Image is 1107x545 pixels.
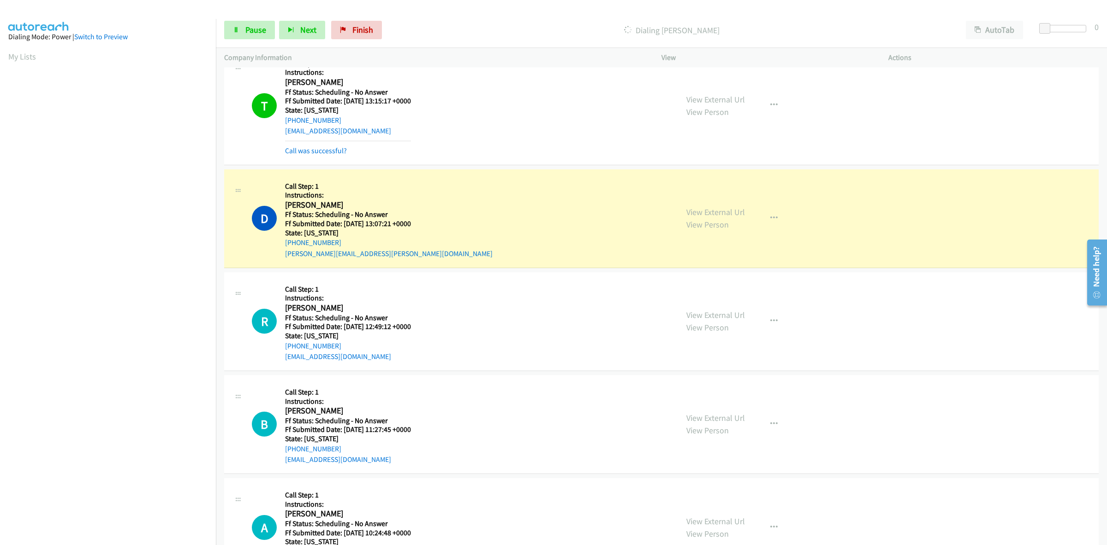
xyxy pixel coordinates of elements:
h2: [PERSON_NAME] [285,509,411,519]
a: View External Url [686,207,745,217]
h5: Ff Submitted Date: [DATE] 12:49:12 +0000 [285,322,411,331]
h2: [PERSON_NAME] [285,200,493,210]
a: View Person [686,528,729,539]
h5: Ff Submitted Date: [DATE] 13:15:17 +0000 [285,96,411,106]
iframe: Resource Center [1080,236,1107,309]
h5: Instructions: [285,68,411,77]
a: Pause [224,21,275,39]
div: Dialing Mode: Power | [8,31,208,42]
div: 0 [1095,21,1099,33]
h5: State: [US_STATE] [285,331,411,341]
iframe: Dialpad [8,71,216,509]
a: View Person [686,322,729,333]
a: Call was successful? [285,146,347,155]
h5: Instructions: [285,500,411,509]
a: View External Url [686,413,745,423]
a: My Lists [8,51,36,62]
h5: State: [US_STATE] [285,106,411,115]
a: View External Url [686,310,745,320]
h5: Instructions: [285,293,411,303]
h5: Ff Status: Scheduling - No Answer [285,519,411,528]
a: [PHONE_NUMBER] [285,444,341,453]
h1: A [252,515,277,540]
a: View External Url [686,94,745,105]
span: Next [300,24,316,35]
a: [EMAIL_ADDRESS][DOMAIN_NAME] [285,455,391,464]
a: [PERSON_NAME][EMAIL_ADDRESS][PERSON_NAME][DOMAIN_NAME] [285,249,493,258]
a: Switch to Preview [74,32,128,41]
span: Pause [245,24,266,35]
h2: [PERSON_NAME] [285,77,411,88]
h5: Ff Status: Scheduling - No Answer [285,88,411,97]
h1: T [252,93,277,118]
a: Finish [331,21,382,39]
p: Actions [888,52,1099,63]
a: [PHONE_NUMBER] [285,238,341,247]
button: AutoTab [966,21,1023,39]
a: View Person [686,425,729,436]
div: The call is yet to be attempted [252,309,277,334]
button: Next [279,21,325,39]
h5: Instructions: [285,397,411,406]
p: Company Information [224,52,645,63]
h5: Call Step: 1 [285,285,411,294]
div: The call is yet to be attempted [252,515,277,540]
h5: Ff Status: Scheduling - No Answer [285,313,411,323]
h2: [PERSON_NAME] [285,303,411,313]
h1: B [252,412,277,437]
h2: [PERSON_NAME] [285,406,411,416]
h5: Ff Submitted Date: [DATE] 13:07:21 +0000 [285,219,493,228]
a: [PHONE_NUMBER] [285,341,341,350]
a: [PHONE_NUMBER] [285,116,341,125]
h5: State: [US_STATE] [285,434,411,443]
a: [EMAIL_ADDRESS][DOMAIN_NAME] [285,352,391,361]
a: View External Url [686,516,745,527]
h1: D [252,206,277,231]
span: Finish [352,24,373,35]
h5: State: [US_STATE] [285,228,493,238]
h5: Call Step: 1 [285,388,411,397]
h5: Ff Status: Scheduling - No Answer [285,210,493,219]
a: View Person [686,219,729,230]
h5: Ff Submitted Date: [DATE] 11:27:45 +0000 [285,425,411,434]
h5: Ff Submitted Date: [DATE] 10:24:48 +0000 [285,528,411,538]
h1: R [252,309,277,334]
h5: Ff Status: Scheduling - No Answer [285,416,411,425]
p: View [661,52,872,63]
h5: Instructions: [285,191,493,200]
a: [EMAIL_ADDRESS][DOMAIN_NAME] [285,126,391,135]
div: Delay between calls (in seconds) [1044,25,1086,32]
p: Dialing [PERSON_NAME] [394,24,949,36]
h5: Call Step: 1 [285,182,493,191]
h5: Call Step: 1 [285,491,411,500]
a: View Person [686,107,729,117]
